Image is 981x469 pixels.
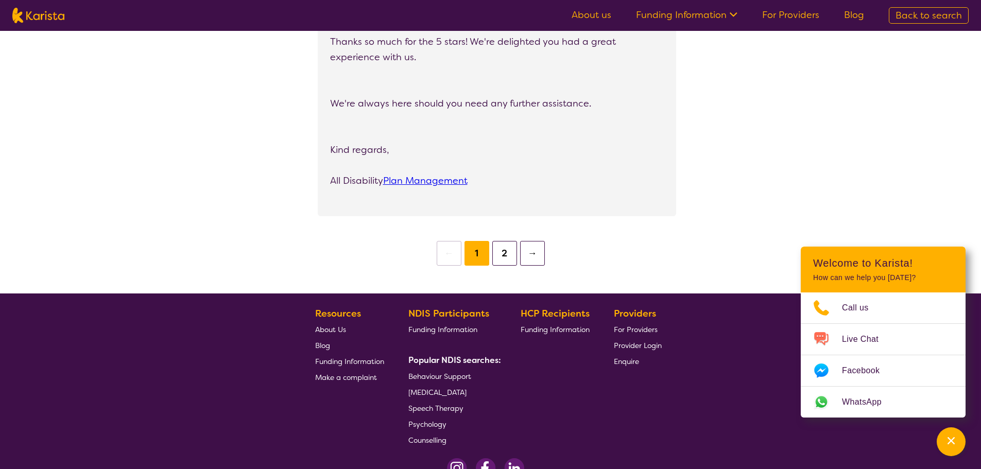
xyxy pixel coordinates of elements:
[408,372,471,381] span: Behaviour Support
[330,96,664,111] p: We're always here should you need any further assistance.
[383,175,468,187] a: Plan Management
[813,273,953,282] p: How can we help you [DATE]?
[408,388,467,397] span: [MEDICAL_DATA]
[12,8,64,23] img: Karista logo
[842,300,881,316] span: Call us
[521,321,590,337] a: Funding Information
[408,325,477,334] span: Funding Information
[408,404,463,413] span: Speech Therapy
[937,427,966,456] button: Channel Menu
[408,384,497,400] a: [MEDICAL_DATA]
[330,142,664,158] p: Kind regards,
[408,307,489,320] b: NDIS Participants
[614,307,656,320] b: Providers
[408,368,497,384] a: Behaviour Support
[762,9,819,21] a: For Providers
[408,436,446,445] span: Counselling
[408,355,501,366] b: Popular NDIS searches:
[801,387,966,418] a: Web link opens in a new tab.
[315,337,384,353] a: Blog
[315,307,361,320] b: Resources
[315,321,384,337] a: About Us
[614,321,662,337] a: For Providers
[614,353,662,369] a: Enquire
[614,357,639,366] span: Enquire
[801,292,966,418] ul: Choose channel
[614,325,658,334] span: For Providers
[464,241,489,266] button: 1
[614,341,662,350] span: Provider Login
[315,369,384,385] a: Make a complaint
[889,7,969,24] a: Back to search
[437,241,461,266] button: ←
[572,9,611,21] a: About us
[801,247,966,418] div: Channel Menu
[408,416,497,432] a: Psychology
[330,173,664,188] p: All Disability
[330,34,664,65] p: Thanks so much for the 5 stars! We're delighted you had a great experience with us.
[636,9,737,21] a: Funding Information
[614,337,662,353] a: Provider Login
[813,257,953,269] h2: Welcome to Karista!
[315,325,346,334] span: About Us
[521,307,590,320] b: HCP Recipients
[315,353,384,369] a: Funding Information
[315,357,384,366] span: Funding Information
[408,432,497,448] a: Counselling
[521,325,590,334] span: Funding Information
[315,373,377,382] span: Make a complaint
[315,341,330,350] span: Blog
[842,394,894,410] span: WhatsApp
[842,363,892,378] span: Facebook
[492,241,517,266] button: 2
[896,9,962,22] span: Back to search
[520,241,545,266] button: →
[844,9,864,21] a: Blog
[842,332,891,347] span: Live Chat
[408,321,497,337] a: Funding Information
[408,400,497,416] a: Speech Therapy
[408,420,446,429] span: Psychology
